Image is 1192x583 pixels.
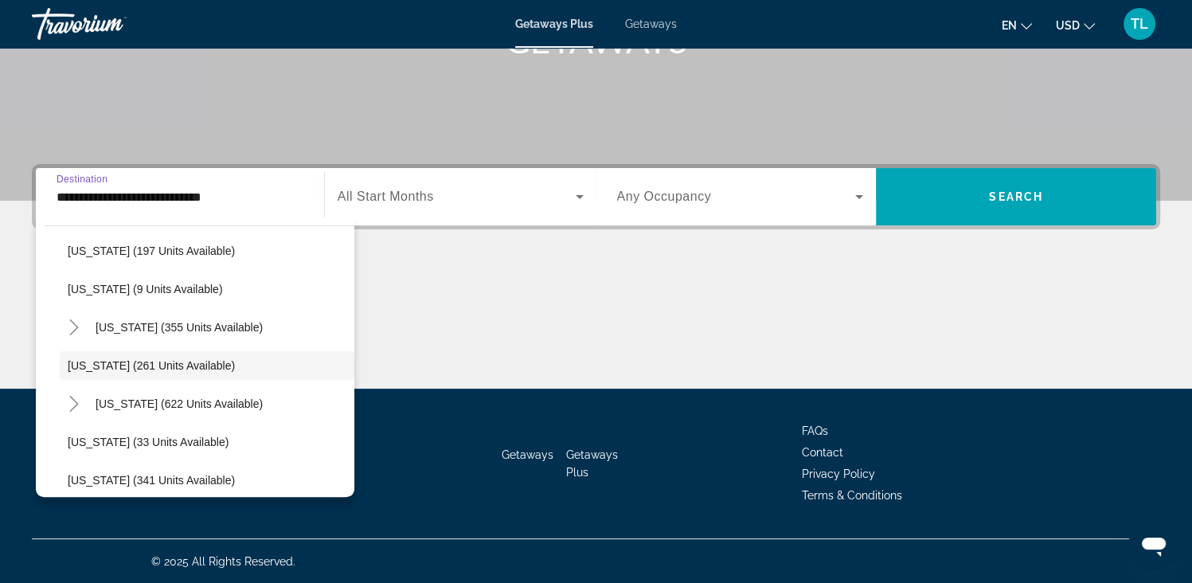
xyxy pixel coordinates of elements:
[1119,7,1160,41] button: User Menu
[60,275,354,303] button: [US_STATE] (9 units available)
[57,174,107,184] span: Destination
[338,190,434,203] span: All Start Months
[802,425,828,437] a: FAQs
[68,436,229,448] span: [US_STATE] (33 units available)
[68,283,223,295] span: [US_STATE] (9 units available)
[515,18,593,30] a: Getaways Plus
[68,245,235,257] span: [US_STATE] (197 units available)
[68,474,235,487] span: [US_STATE] (341 units available)
[1002,19,1017,32] span: en
[1128,519,1179,570] iframe: Button to launch messaging window
[96,321,263,334] span: [US_STATE] (355 units available)
[88,389,271,418] button: [US_STATE] (622 units available)
[989,190,1043,203] span: Search
[60,237,354,265] button: [US_STATE] (197 units available)
[617,190,712,203] span: Any Occupancy
[96,397,263,410] span: [US_STATE] (622 units available)
[502,448,553,461] a: Getaways
[36,168,1156,225] div: Search widget
[876,168,1156,225] button: Search
[802,446,843,459] a: Contact
[802,489,902,502] a: Terms & Conditions
[68,359,235,372] span: [US_STATE] (261 units available)
[802,468,875,480] a: Privacy Policy
[60,390,88,418] button: Toggle Massachusetts (622 units available)
[60,428,354,456] button: [US_STATE] (33 units available)
[1002,14,1032,37] button: Change language
[60,466,354,495] button: [US_STATE] (341 units available)
[60,351,354,380] button: [US_STATE] (261 units available)
[88,313,271,342] button: [US_STATE] (355 units available)
[1131,16,1148,32] span: TL
[1056,14,1095,37] button: Change currency
[566,448,618,479] a: Getaways Plus
[151,555,295,568] span: © 2025 All Rights Reserved.
[625,18,677,30] a: Getaways
[32,3,191,45] a: Travorium
[1056,19,1080,32] span: USD
[60,314,88,342] button: Toggle Maine (355 units available)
